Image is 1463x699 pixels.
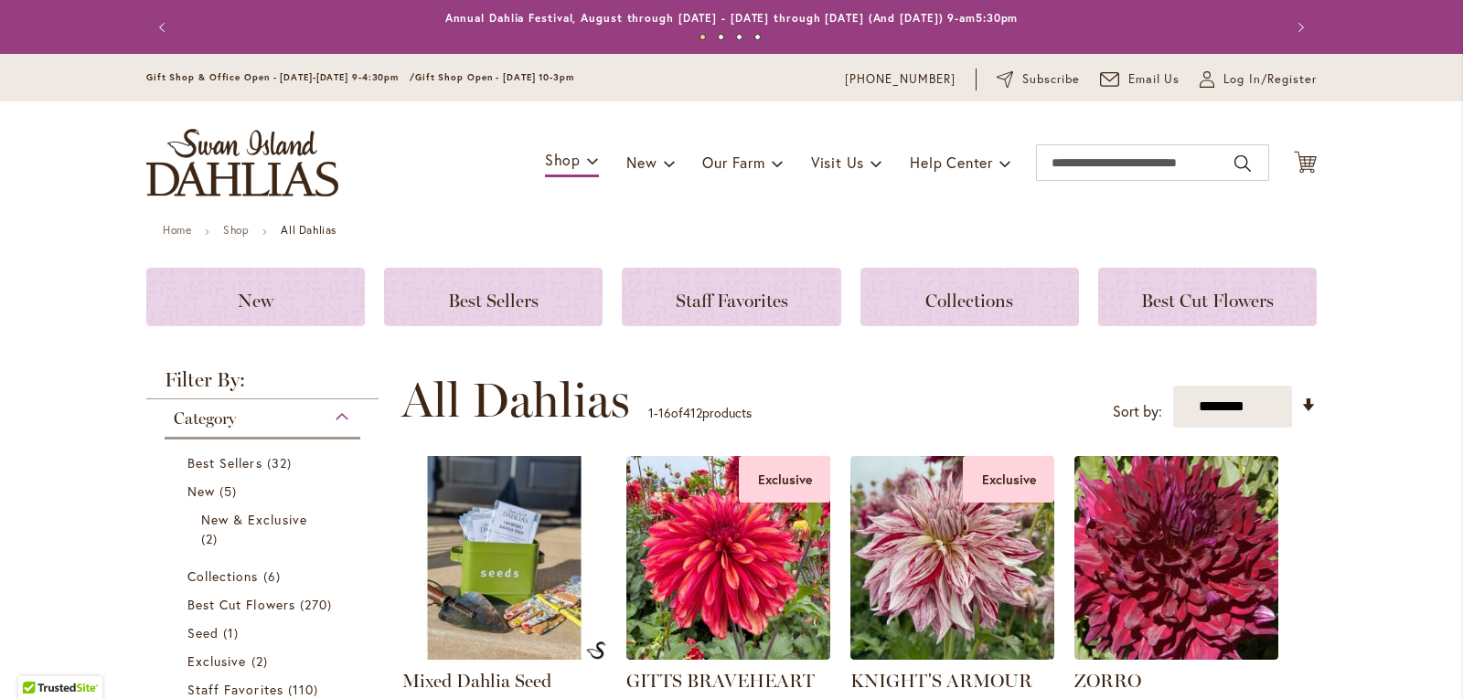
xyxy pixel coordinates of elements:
[545,150,581,169] span: Shop
[850,646,1054,663] a: KNIGHT'S ARMOUR Exclusive
[402,670,551,692] a: Mixed Dahlia Seed
[187,624,219,641] span: Seed
[187,596,295,613] span: Best Cut Flowers
[1113,395,1162,429] label: Sort by:
[201,510,328,548] a: New &amp; Exclusive
[448,290,539,312] span: Best Sellers
[267,453,296,472] span: 32
[718,34,724,40] button: 2 of 4
[300,595,336,614] span: 270
[754,34,761,40] button: 4 of 4
[187,651,342,671] a: Exclusive
[1100,70,1180,89] a: Email Us
[736,34,742,40] button: 3 of 4
[626,670,815,692] a: GITTS BRAVEHEART
[1074,456,1278,660] img: Zorro
[445,11,1019,25] a: Annual Dahlia Festival, August through [DATE] - [DATE] through [DATE] (And [DATE]) 9-am5:30pm
[187,595,342,614] a: Best Cut Flowers
[187,681,283,698] span: Staff Favorites
[658,404,671,421] span: 16
[146,129,338,196] a: store logo
[860,268,1079,326] a: Collections
[146,370,379,399] strong: Filter By:
[1141,290,1274,312] span: Best Cut Flowers
[850,456,1054,660] img: KNIGHT'S ARMOUR
[187,453,342,472] a: Best Sellers
[811,153,864,172] span: Visit Us
[963,456,1054,503] div: Exclusive
[648,398,752,428] p: - of products
[223,623,243,642] span: 1
[187,482,215,500] span: New
[251,651,272,671] span: 2
[1022,70,1080,89] span: Subscribe
[187,454,262,471] span: Best Sellers
[739,456,830,503] div: Exclusive
[622,268,840,326] a: Staff Favorites
[910,153,993,172] span: Help Center
[187,567,342,586] a: Collections
[1128,70,1180,89] span: Email Us
[1200,70,1317,89] a: Log In/Register
[648,404,654,421] span: 1
[281,223,336,237] strong: All Dahlias
[401,373,630,428] span: All Dahlias
[187,623,342,642] a: Seed
[288,680,323,699] span: 110
[187,652,246,670] span: Exclusive
[146,9,183,46] button: Previous
[676,290,788,312] span: Staff Favorites
[1098,268,1317,326] a: Best Cut Flowers
[174,408,236,429] span: Category
[683,404,702,421] span: 412
[263,567,285,586] span: 6
[163,223,191,237] a: Home
[626,153,657,172] span: New
[1074,646,1278,663] a: Zorro
[187,482,342,501] a: New
[850,670,1032,692] a: KNIGHT'S ARMOUR
[201,529,222,548] span: 2
[1074,670,1141,692] a: ZORRO
[1223,70,1317,89] span: Log In/Register
[845,70,956,89] a: [PHONE_NUMBER]
[238,290,273,312] span: New
[415,71,574,83] span: Gift Shop Open - [DATE] 10-3pm
[219,482,241,501] span: 5
[1280,9,1317,46] button: Next
[384,268,603,326] a: Best Sellers
[187,680,342,699] a: Staff Favorites
[146,71,415,83] span: Gift Shop & Office Open - [DATE]-[DATE] 9-4:30pm /
[626,456,830,660] img: GITTS BRAVEHEART
[187,567,259,585] span: Collections
[702,153,764,172] span: Our Farm
[699,34,706,40] button: 1 of 4
[402,456,606,660] img: Mixed Dahlia Seed
[925,290,1013,312] span: Collections
[586,641,606,660] img: Mixed Dahlia Seed
[626,646,830,663] a: GITTS BRAVEHEART Exclusive
[402,646,606,663] a: Mixed Dahlia Seed Mixed Dahlia Seed
[997,70,1080,89] a: Subscribe
[201,511,307,528] span: New & Exclusive
[146,268,365,326] a: New
[223,223,249,237] a: Shop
